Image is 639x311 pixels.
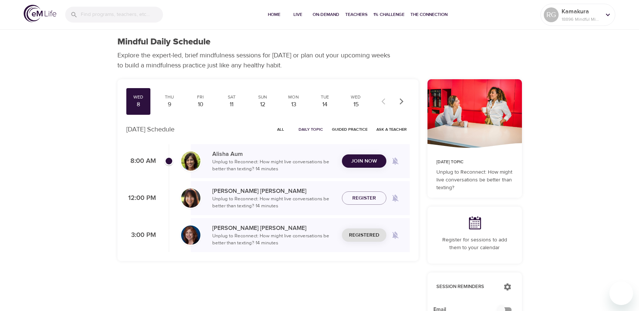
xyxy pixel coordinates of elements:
[342,191,386,205] button: Register
[126,156,156,166] p: 8:00 AM
[126,124,174,134] p: [DATE] Schedule
[332,126,367,133] span: Guided Practice
[351,157,377,166] span: Join Now
[212,233,336,247] p: Unplug to Reconnect: How might live conversations be better than texting? · 14 minutes
[212,224,336,233] p: [PERSON_NAME] [PERSON_NAME]
[253,100,272,109] div: 12
[222,94,241,100] div: Sat
[436,159,513,165] p: [DATE] Topic
[191,100,210,109] div: 10
[436,283,496,291] p: Session Reminders
[313,11,339,19] span: On-Demand
[129,94,148,100] div: Wed
[212,187,336,195] p: [PERSON_NAME] [PERSON_NAME]
[284,100,303,109] div: 13
[316,100,334,109] div: 14
[191,94,210,100] div: Fri
[296,124,326,135] button: Daily Topic
[24,5,56,22] img: logo
[376,126,407,133] span: Ask a Teacher
[342,228,386,242] button: Registered
[117,50,395,70] p: Explore the expert-led, brief mindfulness sessions for [DATE] or plan out your upcoming weeks to ...
[269,124,293,135] button: All
[373,124,410,135] button: Ask a Teacher
[373,11,405,19] span: 1% Challenge
[212,158,336,173] p: Unplug to Reconnect: How might live conversations be better than texting? · 14 minutes
[562,7,601,16] p: Kamakura
[609,281,633,305] iframe: Button to launch messaging window
[352,194,376,203] span: Register
[129,100,148,109] div: 8
[160,94,179,100] div: Thu
[436,236,513,252] p: Register for sessions to add them to your calendar
[316,94,334,100] div: Tue
[212,195,336,210] p: Unplug to Reconnect: How might live conversations be better than texting? · 14 minutes
[349,231,379,240] span: Registered
[342,154,386,168] button: Join Now
[436,168,513,192] p: Unplug to Reconnect: How might live conversations be better than texting?
[265,11,283,19] span: Home
[117,37,210,47] h1: Mindful Daily Schedule
[386,226,404,244] span: Remind me when a class goes live every Wednesday at 3:00 PM
[347,94,365,100] div: Wed
[181,225,200,245] img: Elaine_Smookler-min.jpg
[181,151,200,171] img: Alisha%20Aum%208-9-21.jpg
[212,150,336,158] p: Alisha Aum
[562,16,601,23] p: 18896 Mindful Minutes
[299,126,323,133] span: Daily Topic
[160,100,179,109] div: 9
[222,100,241,109] div: 11
[347,100,365,109] div: 15
[126,193,156,203] p: 12:00 PM
[81,7,163,23] input: Find programs, teachers, etc...
[386,152,404,170] span: Remind me when a class goes live every Wednesday at 8:00 AM
[345,11,367,19] span: Teachers
[410,11,447,19] span: The Connection
[386,189,404,207] span: Remind me when a class goes live every Wednesday at 12:00 PM
[253,94,272,100] div: Sun
[126,230,156,240] p: 3:00 PM
[284,94,303,100] div: Mon
[329,124,370,135] button: Guided Practice
[544,7,559,22] div: RG
[181,188,200,208] img: Andrea_Lieberstein-min.jpg
[272,126,290,133] span: All
[289,11,307,19] span: Live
